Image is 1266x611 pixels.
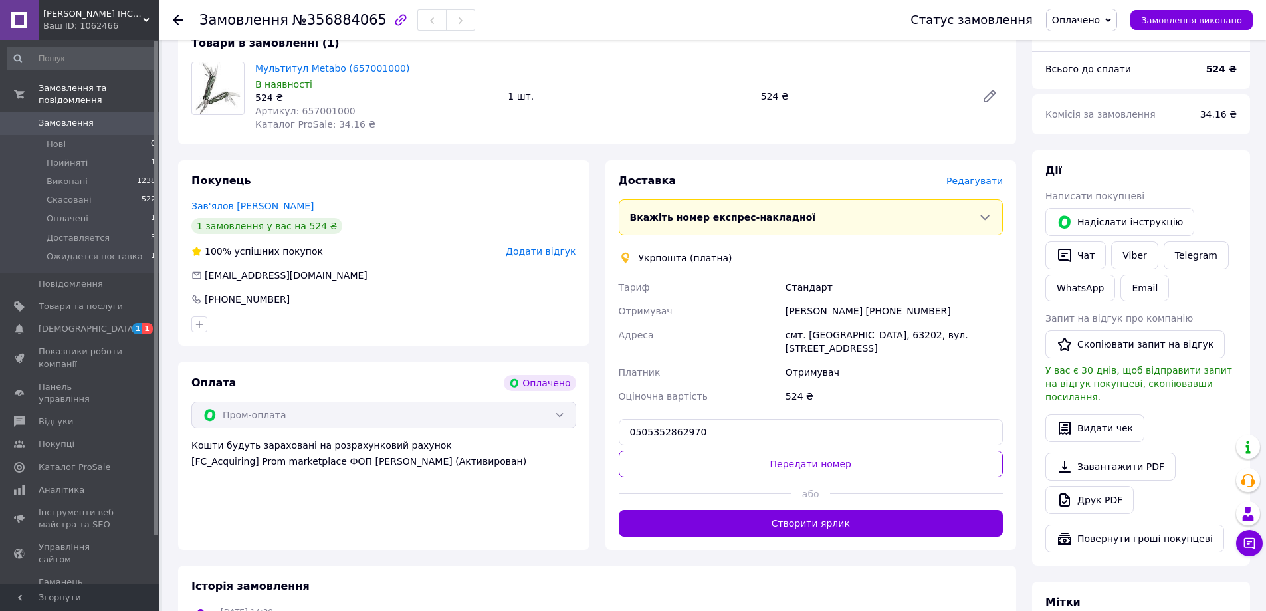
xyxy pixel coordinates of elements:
span: [EMAIL_ADDRESS][DOMAIN_NAME] [205,270,368,281]
div: 524 ₴ [783,384,1005,408]
div: Ваш ID: 1062466 [43,20,159,32]
span: Історія замовлення [191,580,310,592]
span: Оплата [191,376,236,389]
span: 1238 [137,176,156,187]
span: [DEMOGRAPHIC_DATA] [39,323,137,335]
span: Управління сайтом [39,541,123,565]
img: Мультитул Metabo (657001000) [195,62,241,114]
input: Номер експрес-накладної [619,419,1003,445]
span: Запит на відгук про компанію [1045,313,1193,324]
div: Отримувач [783,360,1005,384]
button: Чат [1045,241,1106,269]
a: Мультитул Metabo (657001000) [255,63,409,74]
a: Друк PDF [1045,486,1134,514]
span: ВАКУЛА ІНСТРУМЕНТ [43,8,143,20]
span: Вкажіть номер експрес-накладної [630,212,816,223]
div: Повернутися назад [173,13,183,27]
span: Скасовані [47,194,92,206]
span: Доставка [619,174,677,187]
a: Зав'ялов [PERSON_NAME] [191,201,314,211]
span: Гаманець компанії [39,576,123,600]
b: 524 ₴ [1206,64,1237,74]
span: Інструменти веб-майстра та SEO [39,507,123,531]
span: Нові [47,138,66,150]
span: 100% [205,246,231,257]
span: 1 [142,323,153,334]
div: [PERSON_NAME] [PHONE_NUMBER] [783,299,1005,323]
button: Видати чек [1045,414,1144,442]
a: Viber [1111,241,1158,269]
span: 1 [151,157,156,169]
span: Покупці [39,438,74,450]
span: В наявності [255,79,312,90]
span: Адреса [619,330,654,340]
a: Telegram [1164,241,1229,269]
span: Артикул: 657001000 [255,106,356,116]
button: Повернути гроші покупцеві [1045,525,1224,552]
span: 522 [142,194,156,206]
span: Каталог ProSale [39,461,110,473]
span: Дії [1045,164,1062,177]
div: 1 замовлення у вас на 524 ₴ [191,218,342,234]
span: Аналітика [39,484,84,496]
div: 1 шт. [502,87,755,106]
div: Стандарт [783,275,1005,299]
span: Замовлення та повідомлення [39,82,159,106]
span: Замовлення виконано [1141,15,1242,25]
button: Передати номер [619,451,1003,477]
span: 3 [151,232,156,244]
span: Показники роботи компанії [39,346,123,370]
span: Комісія за замовлення [1045,109,1156,120]
button: Скопіювати запит на відгук [1045,330,1225,358]
span: №356884065 [292,12,387,28]
div: Статус замовлення [910,13,1033,27]
div: успішних покупок [191,245,323,258]
span: Мітки [1045,596,1081,608]
span: Відгуки [39,416,73,428]
span: 1 [151,213,156,225]
button: Чат з покупцем [1236,530,1263,556]
span: Товари в замовленні (1) [191,37,340,49]
span: Покупець [191,174,251,187]
span: Замовлення [39,117,94,129]
span: Каталог ProSale: 34.16 ₴ [255,119,375,130]
div: [FC_Acquiring] Prom marketplace ФОП [PERSON_NAME] (Активирован) [191,455,576,468]
span: Оплачені [47,213,88,225]
span: Замовлення [199,12,288,28]
span: Повідомлення [39,278,103,290]
span: Платник [619,367,661,378]
div: Оплачено [504,375,576,391]
button: Створити ярлик [619,510,1003,537]
span: Виконані [47,176,88,187]
span: Всього до сплати [1045,64,1131,74]
span: Прийняті [47,157,88,169]
input: Пошук [7,47,157,70]
span: Товари та послуги [39,301,123,312]
span: У вас є 30 днів, щоб відправити запит на відгук покупцеві, скопіювавши посилання. [1045,365,1232,402]
button: Замовлення виконано [1130,10,1253,30]
span: 1 [132,323,143,334]
div: Кошти будуть зараховані на розрахунковий рахунок [191,439,576,468]
span: Оплачено [1052,15,1100,25]
span: Отримувач [619,306,673,316]
div: 524 ₴ [756,87,971,106]
span: Тариф [619,282,650,293]
span: 1 [151,251,156,263]
div: смт. [GEOGRAPHIC_DATA], 63202, вул. [STREET_ADDRESS] [783,323,1005,360]
span: Ожидается поставка [47,251,143,263]
span: 0 [151,138,156,150]
span: або [791,487,830,501]
span: Редагувати [946,176,1003,186]
a: Завантажити PDF [1045,453,1176,481]
a: WhatsApp [1045,275,1115,301]
span: Додати відгук [506,246,576,257]
button: Надіслати інструкцію [1045,208,1194,236]
div: Укрпошта (платна) [635,251,736,265]
span: Панель управління [39,381,123,405]
span: Написати покупцеві [1045,191,1144,201]
div: 524 ₴ [255,91,497,104]
button: Email [1120,275,1169,301]
span: Оціночна вартість [619,391,708,402]
div: [PHONE_NUMBER] [203,293,291,306]
span: 34.16 ₴ [1200,109,1237,120]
